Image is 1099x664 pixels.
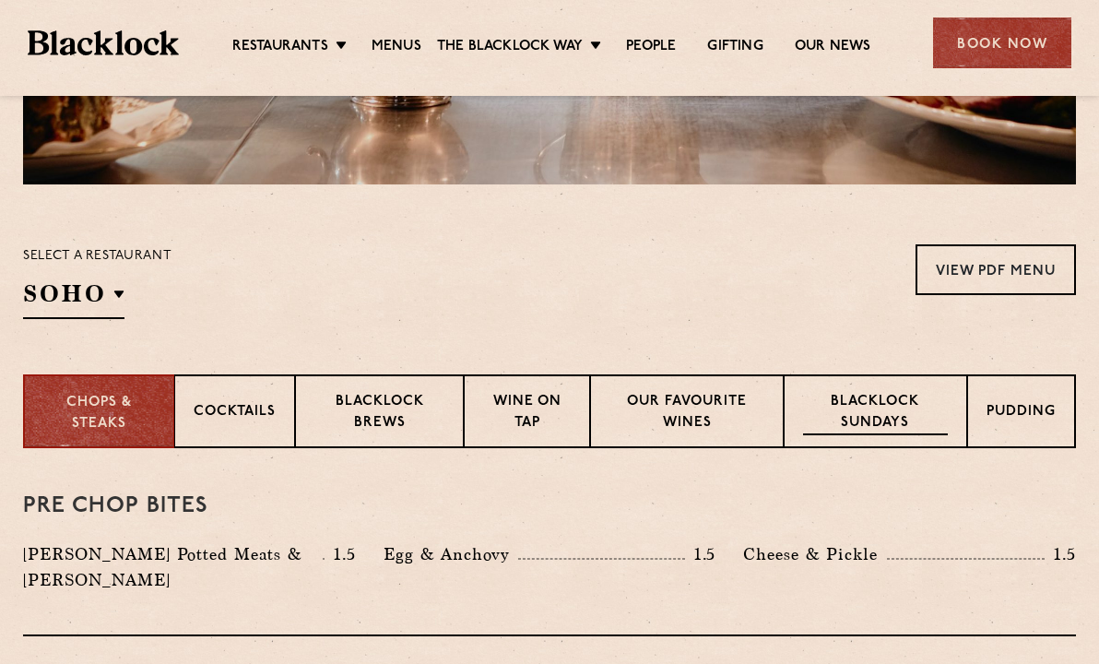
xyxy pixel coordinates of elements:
[685,542,716,566] p: 1.5
[384,541,518,567] p: Egg & Anchovy
[325,542,356,566] p: 1.5
[626,38,676,58] a: People
[23,494,1076,518] h3: Pre Chop Bites
[707,38,762,58] a: Gifting
[916,244,1076,295] a: View PDF Menu
[987,402,1056,425] p: Pudding
[372,38,421,58] a: Menus
[23,541,323,593] p: [PERSON_NAME] Potted Meats & [PERSON_NAME]
[933,18,1071,68] div: Book Now
[437,38,583,58] a: The Blacklock Way
[795,38,871,58] a: Our News
[803,392,948,435] p: Blacklock Sundays
[743,541,887,567] p: Cheese & Pickle
[483,392,571,435] p: Wine on Tap
[232,38,328,58] a: Restaurants
[28,30,179,56] img: BL_Textured_Logo-footer-cropped.svg
[43,393,155,434] p: Chops & Steaks
[23,278,124,319] h2: SOHO
[609,392,764,435] p: Our favourite wines
[23,244,171,268] p: Select a restaurant
[314,392,444,435] p: Blacklock Brews
[194,402,276,425] p: Cocktails
[1045,542,1076,566] p: 1.5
